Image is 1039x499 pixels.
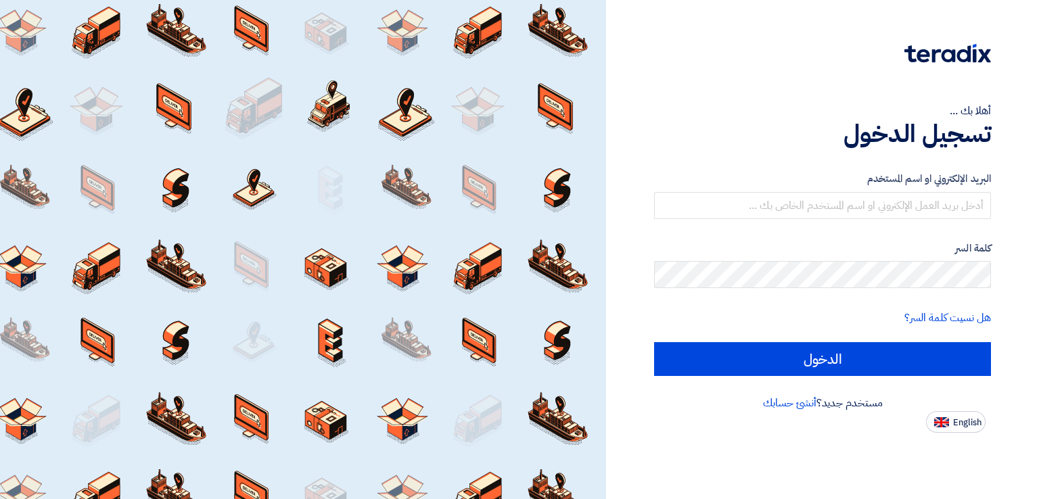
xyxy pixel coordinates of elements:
[654,395,991,411] div: مستخدم جديد؟
[904,44,991,63] img: Teradix logo
[763,395,816,411] a: أنشئ حسابك
[654,103,991,119] div: أهلا بك ...
[904,310,991,326] a: هل نسيت كلمة السر؟
[654,241,991,256] label: كلمة السر
[654,171,991,187] label: البريد الإلكتروني او اسم المستخدم
[654,192,991,219] input: أدخل بريد العمل الإلكتروني او اسم المستخدم الخاص بك ...
[654,119,991,149] h1: تسجيل الدخول
[934,417,949,427] img: en-US.png
[953,418,982,427] span: English
[926,411,986,433] button: English
[654,342,991,376] input: الدخول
